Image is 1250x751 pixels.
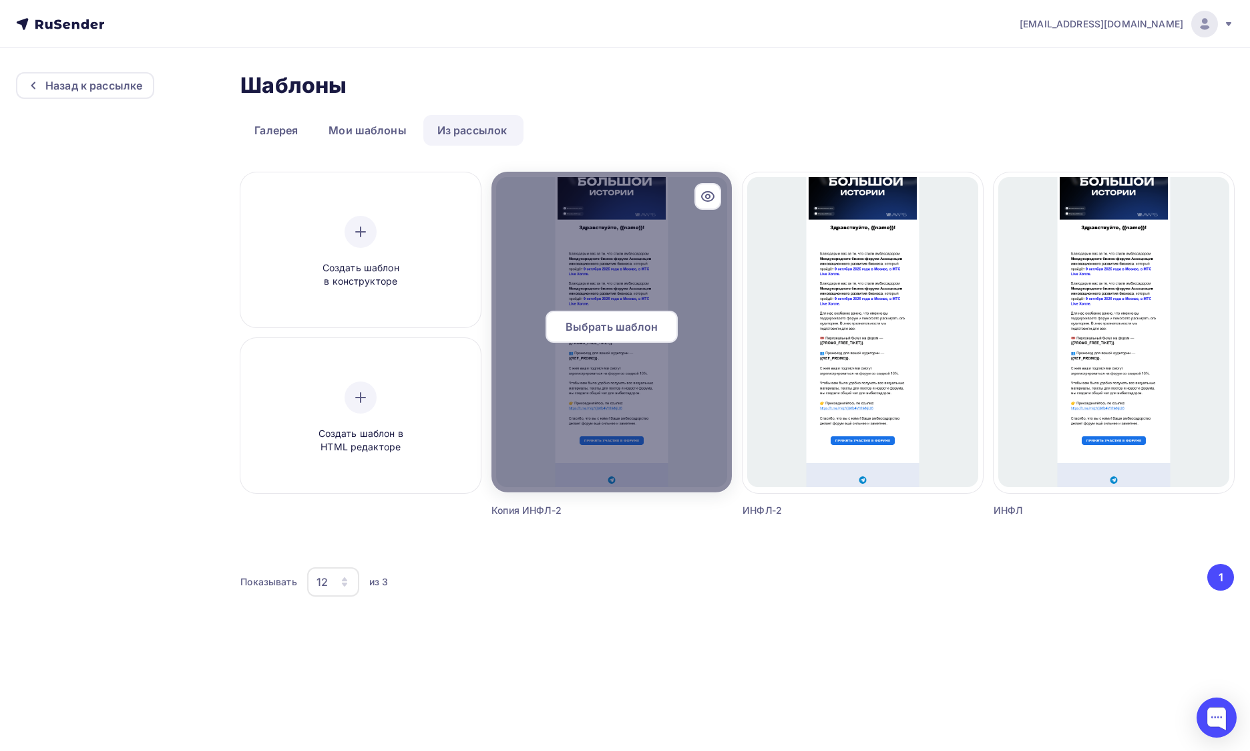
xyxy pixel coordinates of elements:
ul: Pagination [1205,564,1235,591]
a: [EMAIL_ADDRESS][DOMAIN_NAME] [1020,11,1234,37]
a: Галерея [240,115,312,146]
div: ИНФЛ [994,504,1174,517]
span: Выбрать шаблон [566,319,658,335]
a: Из рассылок [423,115,522,146]
span: [EMAIL_ADDRESS][DOMAIN_NAME] [1020,17,1183,31]
h2: Шаблоны [240,72,347,99]
button: Go to page 1 [1207,564,1234,591]
div: ИНФЛ-2 [743,504,923,517]
span: Создать шаблон в конструкторе [297,261,424,289]
button: 12 [306,567,360,597]
div: Копия ИНФЛ-2 [491,504,672,517]
div: Назад к рассылке [45,78,142,94]
span: Создать шаблон в HTML редакторе [297,427,424,454]
div: из 3 [369,575,389,589]
div: 12 [317,574,328,590]
a: Мои шаблоны [315,115,421,146]
div: Показывать [240,575,296,589]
